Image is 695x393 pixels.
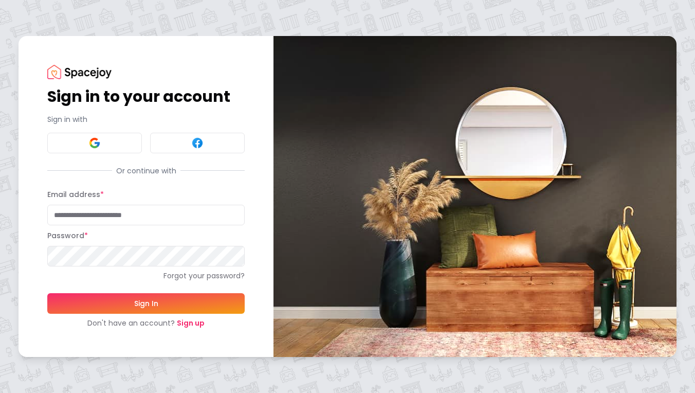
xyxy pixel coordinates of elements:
img: Spacejoy Logo [47,65,112,79]
p: Sign in with [47,114,245,124]
label: Password [47,230,88,241]
a: Sign up [177,318,205,328]
img: Facebook signin [191,137,204,149]
h1: Sign in to your account [47,87,245,106]
label: Email address [47,189,104,200]
button: Sign In [47,293,245,314]
a: Forgot your password? [47,271,245,281]
span: Or continue with [112,166,180,176]
div: Don't have an account? [47,318,245,328]
img: banner [273,36,676,356]
img: Google signin [88,137,101,149]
